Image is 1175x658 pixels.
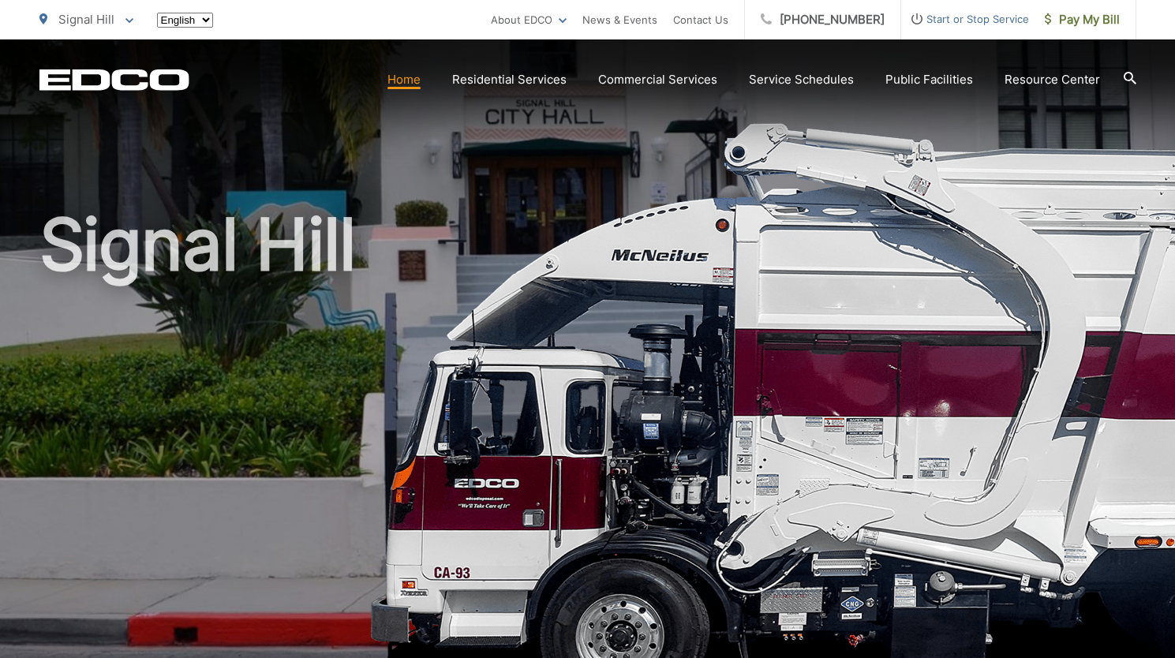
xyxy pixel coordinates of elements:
[491,10,567,29] a: About EDCO
[598,70,717,89] a: Commercial Services
[1005,70,1100,89] a: Resource Center
[885,70,973,89] a: Public Facilities
[387,70,421,89] a: Home
[1045,10,1120,29] span: Pay My Bill
[673,10,728,29] a: Contact Us
[157,13,213,28] select: Select a language
[58,12,114,27] span: Signal Hill
[452,70,567,89] a: Residential Services
[39,69,189,91] a: EDCD logo. Return to the homepage.
[749,70,854,89] a: Service Schedules
[582,10,657,29] a: News & Events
